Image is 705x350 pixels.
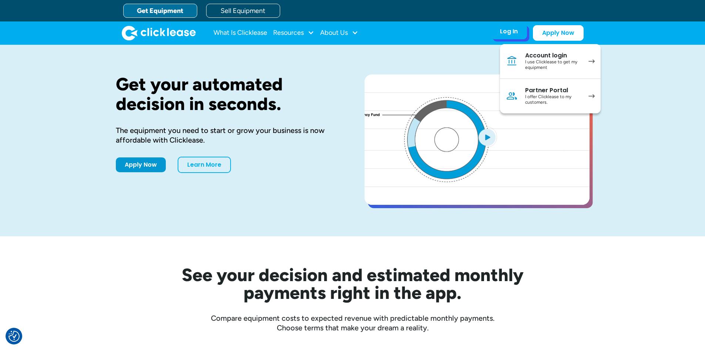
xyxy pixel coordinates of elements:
a: open lightbox [365,74,590,205]
div: Partner Portal [525,87,581,94]
a: home [122,26,196,40]
img: arrow [588,94,595,98]
div: Log In [500,28,518,35]
div: Resources [273,26,314,40]
img: Clicklease logo [122,26,196,40]
img: arrow [588,59,595,63]
nav: Log In [500,44,601,113]
a: Sell Equipment [206,4,280,18]
a: Partner PortalI offer Clicklease to my customers. [500,79,601,113]
div: Account login [525,52,581,59]
img: Revisit consent button [9,331,20,342]
div: I use Clicklease to get my equipment [525,59,581,71]
img: Blue play button logo on a light blue circular background [477,127,497,147]
a: Get Equipment [123,4,197,18]
div: About Us [320,26,358,40]
div: The equipment you need to start or grow your business is now affordable with Clicklease. [116,126,341,145]
a: Learn More [178,157,231,173]
a: Account loginI use Clicklease to get my equipment [500,44,601,79]
div: I offer Clicklease to my customers. [525,94,581,106]
img: Bank icon [506,55,518,67]
h1: Get your automated decision in seconds. [116,74,341,114]
div: Compare equipment costs to expected revenue with predictable monthly payments. Choose terms that ... [116,313,590,333]
h2: See your decision and estimated monthly payments right in the app. [145,266,560,301]
a: Apply Now [116,157,166,172]
a: Apply Now [533,25,584,41]
button: Consent Preferences [9,331,20,342]
img: Person icon [506,90,518,102]
a: What Is Clicklease [214,26,267,40]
